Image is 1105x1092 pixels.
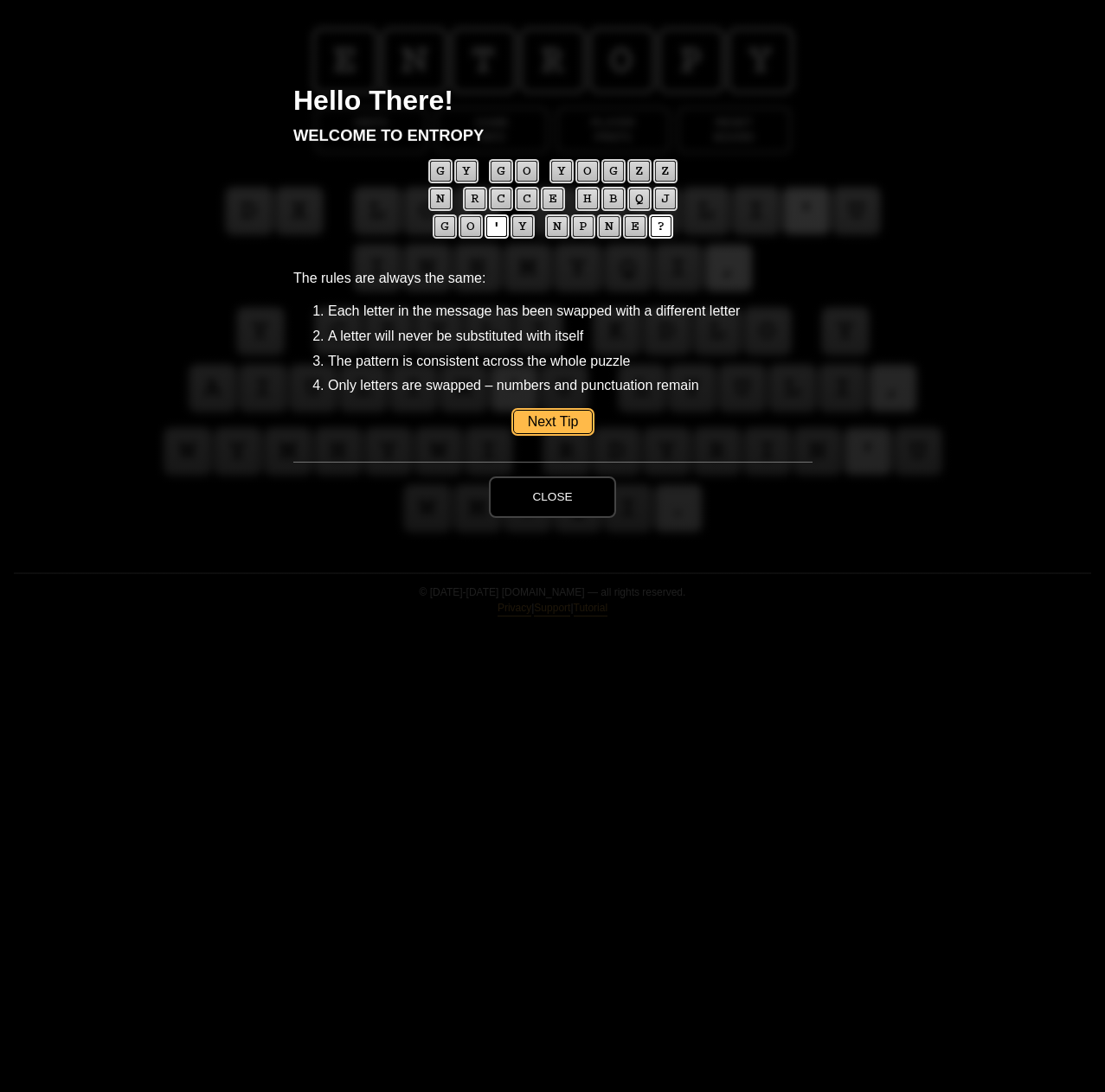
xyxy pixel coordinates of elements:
li: A letter will never be substituted with itself [328,328,813,353]
h2: Hello There! [293,86,813,128]
p: The rules are always the same: [293,268,813,303]
button: Close [489,476,615,518]
h3: Welcome to entropy [293,128,813,157]
li: Each letter in the message has been swapped with a different letter [328,303,813,328]
a: Next Tip [512,410,593,434]
li: The pattern is consistent across the whole puzzle [328,353,813,378]
li: Only letters are swapped – numbers and punctuation remain [328,378,813,403]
